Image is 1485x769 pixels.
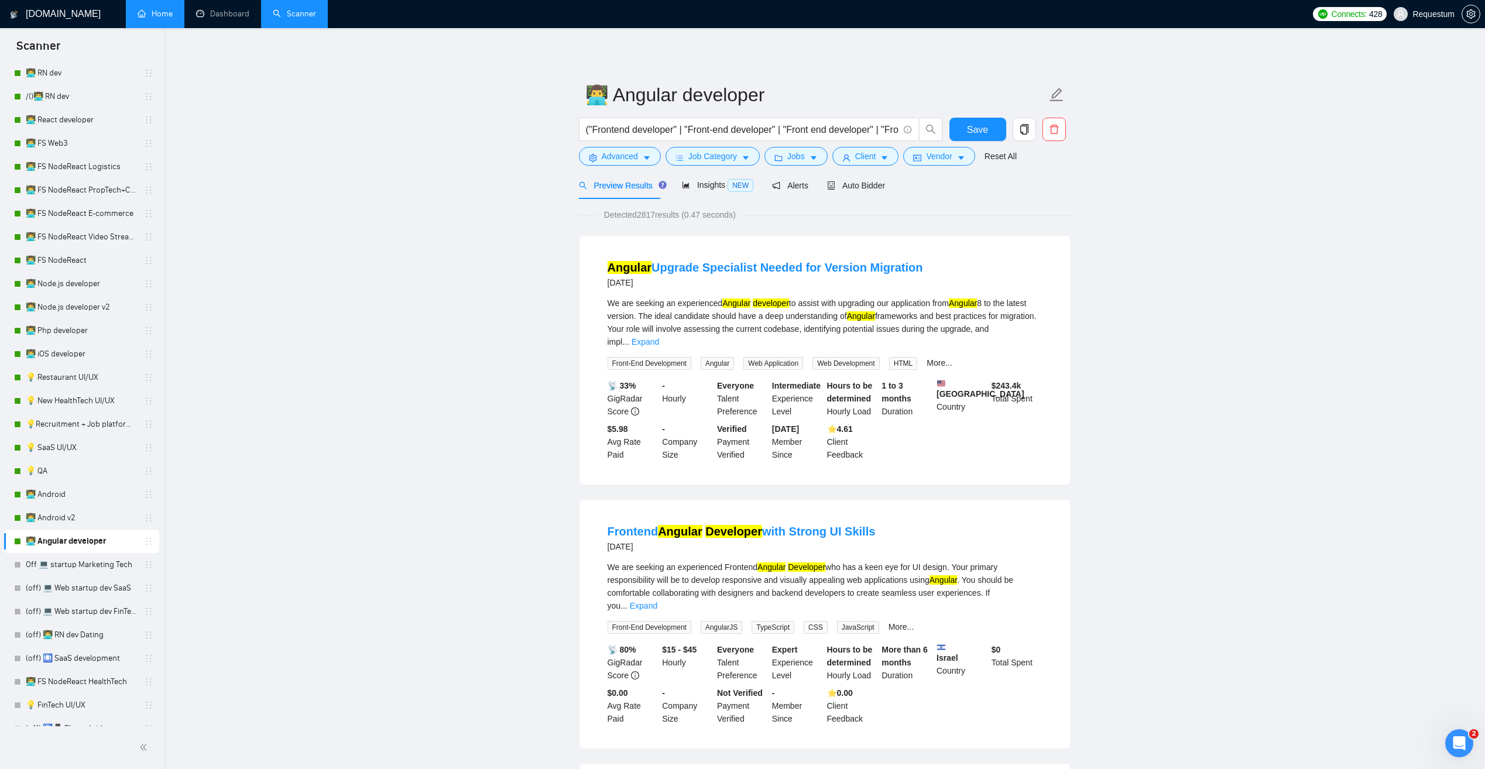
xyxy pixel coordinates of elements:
[855,150,876,163] span: Client
[930,575,957,585] mark: Angular
[903,147,975,166] button: idcardVendorcaret-down
[622,337,629,346] span: ...
[139,741,151,753] span: double-left
[842,153,850,162] span: user
[949,298,977,308] mark: Angular
[787,150,805,163] span: Jobs
[949,118,1006,141] button: Save
[701,357,734,370] span: Angular
[643,153,651,162] span: caret-down
[715,686,770,725] div: Payment Verified
[26,342,137,366] a: 👨‍💻 iOS developer
[26,389,137,413] a: 💡 New HealthTech UI/UX
[666,147,760,166] button: barsJob Categorycaret-down
[196,9,249,19] a: dashboardDashboard
[660,643,715,682] div: Hourly
[620,601,627,610] span: ...
[715,423,770,461] div: Payment Verified
[682,180,753,190] span: Insights
[631,671,639,679] span: info-circle
[144,186,153,195] span: holder
[804,621,828,634] span: CSS
[579,181,663,190] span: Preview Results
[675,153,684,162] span: bars
[825,379,880,418] div: Hourly Load
[728,179,753,192] span: NEW
[913,153,921,162] span: idcard
[992,381,1021,390] b: $ 243.4k
[847,311,875,321] mark: Angular
[1332,8,1367,20] span: Connects:
[144,162,153,171] span: holder
[586,122,898,137] input: Search Freelance Jobs...
[827,381,873,403] b: Hours to be determined
[144,349,153,359] span: holder
[688,150,737,163] span: Job Category
[715,643,770,682] div: Talent Preference
[144,115,153,125] span: holder
[967,122,988,137] span: Save
[144,701,153,710] span: holder
[26,623,137,647] a: (off) 👨‍💻 RN dev Dating
[144,373,153,382] span: holder
[743,357,803,370] span: Web Application
[26,553,137,576] a: Off 💻 startup Marketing Tech
[144,232,153,242] span: holder
[26,132,137,155] a: 👨‍💻 FS Web3
[579,147,661,166] button: settingAdvancedcaret-down
[1462,9,1480,19] a: setting
[992,645,1001,654] b: $ 0
[144,256,153,265] span: holder
[825,686,880,725] div: Client Feedback
[26,600,137,623] a: (off) 💻 Web startup dev FinTech
[273,9,316,19] a: searchScanner
[682,181,690,189] span: area-chart
[579,181,587,190] span: search
[1013,118,1036,141] button: copy
[812,357,880,370] span: Web Development
[26,459,137,483] a: 💡 QA
[26,366,137,389] a: 💡 Restaurant UI/UX
[144,724,153,733] span: holder
[827,645,873,667] b: Hours to be determined
[26,576,137,600] a: (off) 💻 Web startup dev SaaS
[717,688,763,698] b: Not Verified
[144,537,153,546] span: holder
[26,694,137,717] a: 💡 FinTech UI/UX
[605,423,660,461] div: Avg Rate Paid
[904,126,911,133] span: info-circle
[144,654,153,663] span: holder
[144,607,153,616] span: holder
[26,85,137,108] a: /()👨‍💻 RN dev
[764,147,828,166] button: folderJobscaret-down
[144,466,153,476] span: holder
[879,643,934,682] div: Duration
[144,139,153,148] span: holder
[937,643,987,662] b: Israel
[717,424,747,434] b: Verified
[608,540,876,554] div: [DATE]
[662,645,697,654] b: $15 - $45
[26,155,137,178] a: 👨‍💻 FS NodeReact Logistics
[1462,9,1480,19] span: setting
[26,717,137,740] a: (off) 🛄📱 Photo / video apps
[144,583,153,593] span: holder
[608,621,691,634] span: Front-End Development
[662,381,665,390] b: -
[715,379,770,418] div: Talent Preference
[605,379,660,418] div: GigRadar Score
[144,209,153,218] span: holder
[144,68,153,78] span: holder
[832,147,899,166] button: userClientcaret-down
[926,150,952,163] span: Vendor
[630,601,657,610] a: Expand
[757,562,786,572] mark: Angular
[631,407,639,416] span: info-circle
[937,379,1024,399] b: [GEOGRAPHIC_DATA]
[26,108,137,132] a: 👨‍💻 React developer
[26,413,137,436] a: 💡Recruitment + Job platform UI/UX
[882,645,928,667] b: More than 6 months
[879,379,934,418] div: Duration
[662,424,665,434] b: -
[927,358,952,368] a: More...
